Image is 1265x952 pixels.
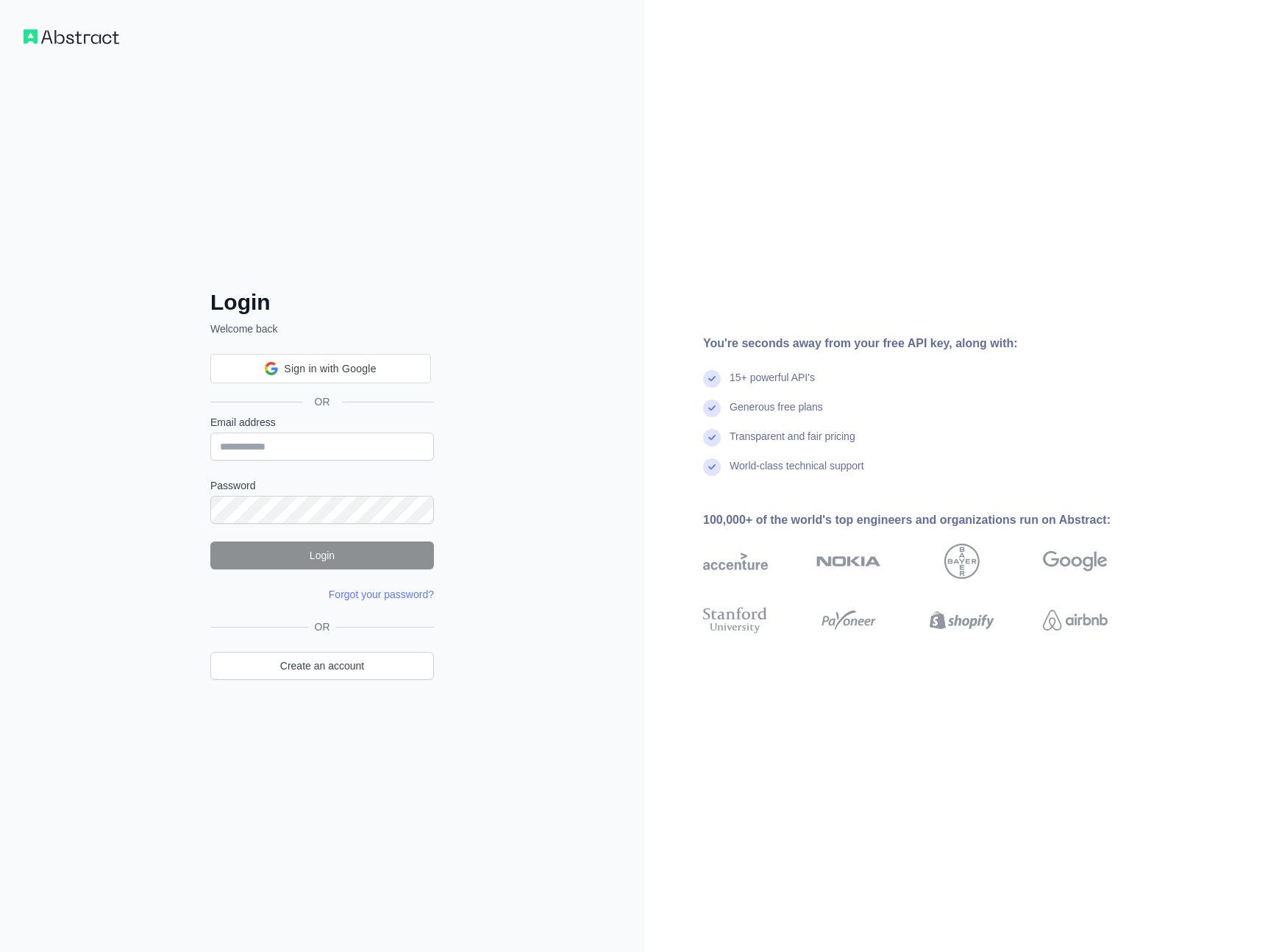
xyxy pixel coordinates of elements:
[703,604,768,636] img: stanford university
[703,335,1155,352] div: You're seconds away from your free API key, along with:
[210,541,434,569] button: Login
[1043,604,1108,636] img: airbnb
[730,399,823,429] div: Generous free plans
[703,544,768,579] img: accenture
[703,429,721,447] img: check mark
[210,354,431,383] div: Sign in with Google
[703,370,721,388] img: check mark
[730,458,864,488] div: World-class technical support
[703,511,1155,529] div: 100,000+ of the world's top engineers and organizations run on Abstract:
[703,458,721,476] img: check mark
[284,361,376,377] span: Sign in with Google
[210,322,434,336] p: Welcome back
[930,604,994,636] img: shopify
[730,370,815,399] div: 15+ powerful API's
[309,619,336,634] span: OR
[816,604,881,636] img: payoneer
[703,399,721,417] img: check mark
[210,478,434,493] label: Password
[210,289,434,316] h2: Login
[944,544,980,579] img: bayer
[210,415,434,430] label: Email address
[24,29,119,44] img: Workflow
[1043,544,1108,579] img: google
[329,589,434,600] a: Forgot your password?
[730,429,855,458] div: Transparent and fair pricing
[210,652,434,680] a: Create an account
[816,544,881,579] img: nokia
[303,394,342,409] span: OR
